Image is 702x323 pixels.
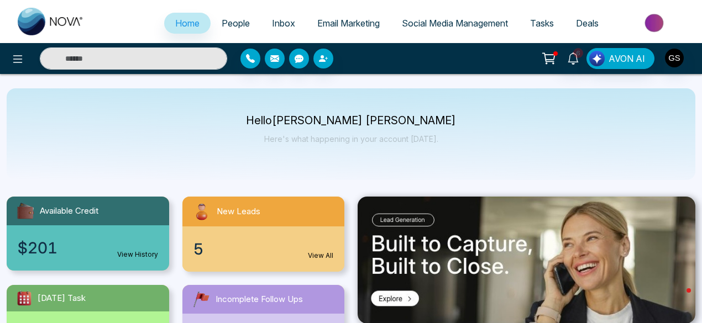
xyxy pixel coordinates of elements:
a: Home [164,13,211,34]
span: Incomplete Follow Ups [216,293,303,306]
img: todayTask.svg [15,289,33,307]
a: Inbox [261,13,306,34]
a: Tasks [519,13,565,34]
span: [DATE] Task [38,292,86,305]
span: AVON AI [609,52,645,65]
a: View All [308,251,333,261]
img: Lead Flow [589,51,605,66]
span: Available Credit [40,205,98,218]
a: 6 [560,48,586,67]
span: 6 [573,48,583,58]
a: People [211,13,261,34]
span: $201 [18,236,57,260]
img: Market-place.gif [615,10,695,35]
a: View History [117,250,158,260]
img: availableCredit.svg [15,201,35,221]
img: newLeads.svg [191,201,212,222]
span: Email Marketing [317,18,380,29]
img: User Avatar [665,49,684,67]
a: New Leads5View All [176,197,352,272]
a: Deals [565,13,610,34]
iframe: Intercom live chat [664,285,691,312]
p: Hello [PERSON_NAME] [PERSON_NAME] [246,116,456,125]
span: Social Media Management [402,18,508,29]
span: People [222,18,250,29]
span: 5 [193,237,203,261]
a: Email Marketing [306,13,391,34]
span: Home [175,18,200,29]
button: AVON AI [586,48,654,69]
span: New Leads [217,205,260,218]
img: Nova CRM Logo [18,8,84,35]
p: Here's what happening in your account [DATE]. [246,134,456,144]
a: Social Media Management [391,13,519,34]
span: Deals [576,18,599,29]
span: Inbox [272,18,295,29]
span: Tasks [530,18,554,29]
img: followUps.svg [191,289,211,309]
